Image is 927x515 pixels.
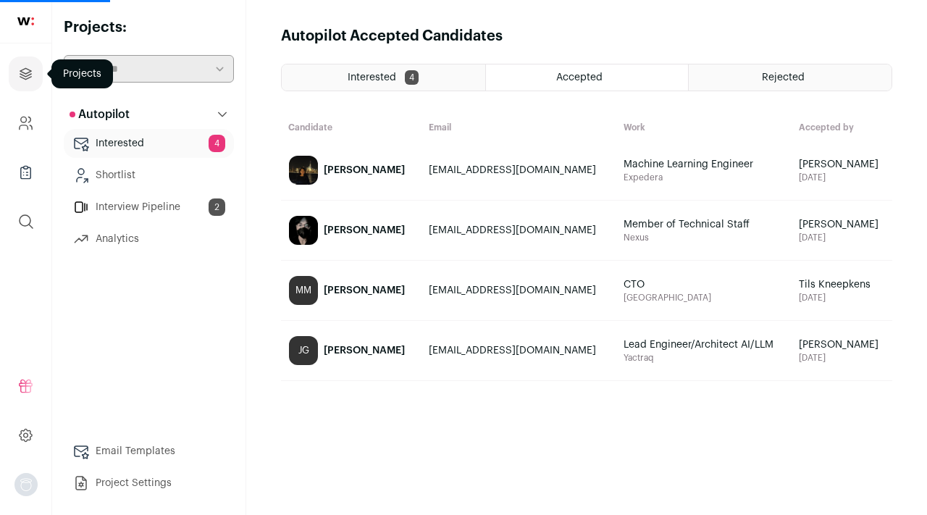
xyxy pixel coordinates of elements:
[792,114,892,141] th: Accepted by
[616,114,792,141] th: Work
[405,70,419,85] span: 4
[689,64,892,91] a: Rejected
[64,469,234,498] a: Project Settings
[324,283,405,298] div: [PERSON_NAME]
[324,223,405,238] div: [PERSON_NAME]
[429,163,608,177] div: [EMAIL_ADDRESS][DOMAIN_NAME]
[348,72,396,83] span: Interested
[9,155,43,190] a: Company Lists
[624,232,785,243] span: Nexus
[429,343,608,358] div: [EMAIL_ADDRESS][DOMAIN_NAME]
[799,292,885,303] span: [DATE]
[51,59,113,88] div: Projects
[289,276,318,305] div: MM
[624,277,785,292] span: CTO
[799,352,885,364] span: [DATE]
[14,473,38,496] button: Open dropdown
[289,216,318,245] img: c5b700aa03a8f7747b762b8bfc768941068f1442a87ce64b82fe110da834585b
[14,473,38,496] img: nopic.png
[556,72,603,83] span: Accepted
[209,198,225,216] span: 2
[282,201,421,259] a: [PERSON_NAME]
[429,283,608,298] div: [EMAIL_ADDRESS][DOMAIN_NAME]
[324,343,405,358] div: [PERSON_NAME]
[281,114,421,141] th: Candidate
[799,172,885,183] span: [DATE]
[282,141,421,199] a: [PERSON_NAME]
[624,217,785,232] span: Member of Technical Staff
[799,338,885,352] span: [PERSON_NAME]
[70,106,130,123] p: Autopilot
[9,56,43,91] a: Projects
[762,72,805,83] span: Rejected
[64,100,234,129] button: Autopilot
[282,322,421,380] a: JG [PERSON_NAME]
[624,172,785,183] span: Expedera
[64,437,234,466] a: Email Templates
[9,106,43,141] a: Company and ATS Settings
[429,223,608,238] div: [EMAIL_ADDRESS][DOMAIN_NAME]
[799,217,885,232] span: [PERSON_NAME]
[624,352,785,364] span: Yactraq
[624,338,785,352] span: Lead Engineer/Architect AI/LLM
[289,156,318,185] img: c5e7335d21552101afacd9f32f4218bc5c0e0a2ce7bae22b6fcb51163110bb05.jpg
[64,193,234,222] a: Interview Pipeline2
[64,129,234,158] a: Interested4
[799,232,885,243] span: [DATE]
[624,157,785,172] span: Machine Learning Engineer
[282,64,485,91] a: Interested 4
[64,225,234,254] a: Analytics
[209,135,225,152] span: 4
[324,163,405,177] div: [PERSON_NAME]
[282,261,421,319] a: MM [PERSON_NAME]
[17,17,34,25] img: wellfound-shorthand-0d5821cbd27db2630d0214b213865d53afaa358527fdda9d0ea32b1df1b89c2c.svg
[64,17,234,38] h2: Projects:
[624,292,785,303] span: [GEOGRAPHIC_DATA]
[281,26,503,46] h1: Autopilot Accepted Candidates
[799,157,885,172] span: [PERSON_NAME]
[289,336,318,365] div: JG
[64,161,234,190] a: Shortlist
[799,277,885,292] span: Tils Kneepkens
[421,114,616,141] th: Email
